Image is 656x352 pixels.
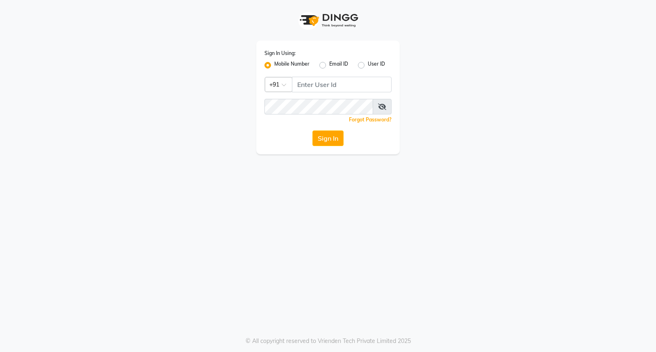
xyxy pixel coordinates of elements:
[274,60,310,70] label: Mobile Number
[349,117,392,123] a: Forgot Password?
[329,60,348,70] label: Email ID
[295,8,361,32] img: logo1.svg
[264,99,373,114] input: Username
[312,130,344,146] button: Sign In
[264,50,296,57] label: Sign In Using:
[368,60,385,70] label: User ID
[292,77,392,92] input: Username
